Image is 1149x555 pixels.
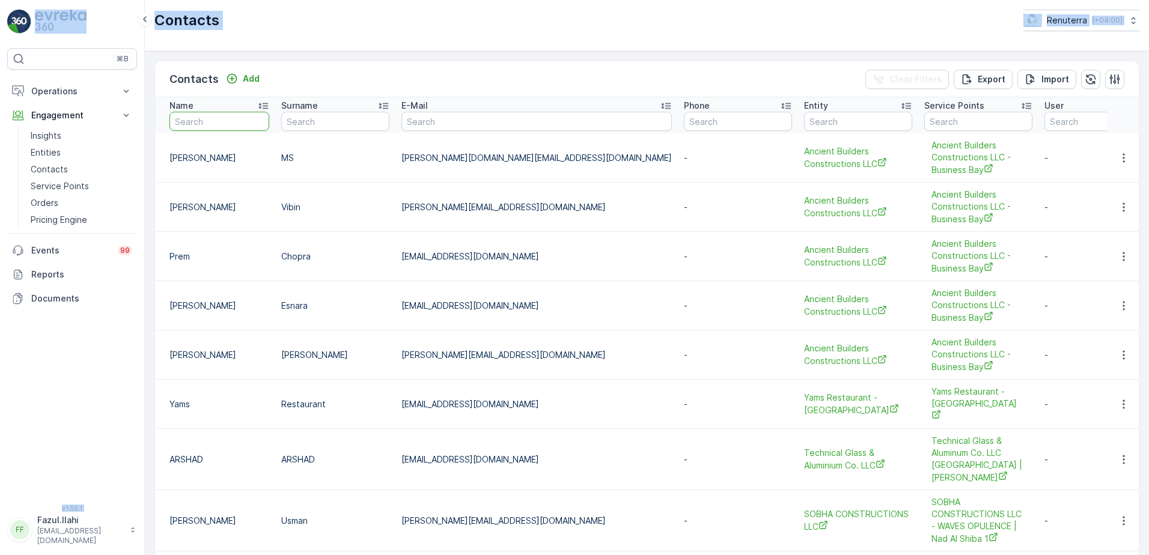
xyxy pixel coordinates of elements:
p: Restaurant [281,398,389,410]
p: ARSHAD [281,453,389,466]
p: Service Points [31,180,89,192]
td: - [678,380,798,429]
p: [EMAIL_ADDRESS][DOMAIN_NAME] [401,250,672,262]
p: 99 [120,246,130,255]
p: User [1044,100,1064,112]
td: - [678,281,798,330]
p: ( +04:00 ) [1092,16,1123,25]
img: Screenshot_2024-07-26_at_13.33.01.png [1023,14,1042,27]
p: Entities [31,147,61,159]
p: Vibin [281,201,389,213]
a: Technical Glass & Aluminum Co. LLC New Yard | Jabel Ali [931,435,1025,484]
p: [PERSON_NAME][EMAIL_ADDRESS][DOMAIN_NAME] [401,201,672,213]
p: Documents [31,293,132,305]
button: Import [1017,70,1076,89]
a: Ancient Builders Constructions LLC [804,145,912,170]
a: Documents [7,287,137,311]
button: Operations [7,79,137,103]
p: Chopra [281,250,389,262]
a: SOBHA CONSTRUCTIONS LLC [804,508,912,533]
a: Yams Restaurant - Karama [931,386,1025,422]
button: Engagement [7,103,137,127]
a: Ancient Builders Constructions LLC [804,293,912,318]
p: Phone [684,100,710,112]
p: Yams [169,398,269,410]
a: Ancient Builders Constructions LLC [804,342,912,367]
p: Engagement [31,109,113,121]
p: [PERSON_NAME] [169,201,269,213]
span: Technical Glass & Aluminum Co. LLC [GEOGRAPHIC_DATA] | [PERSON_NAME] [931,435,1025,484]
a: Reports [7,262,137,287]
a: Ancient Builders Constructions LLC [804,195,912,219]
input: Search [401,112,672,131]
p: [PERSON_NAME] [169,515,269,527]
a: Ancient Builders Constructions LLC - Business Bay [931,238,1025,274]
a: Ancient Builders Constructions LLC - Business Bay [931,336,1025,373]
td: - [678,330,798,380]
p: Clear Filters [889,73,942,85]
a: Ancient Builders Constructions LLC - Business Bay [931,287,1025,324]
img: logo [7,10,31,34]
p: [EMAIL_ADDRESS][DOMAIN_NAME] [401,300,672,312]
span: Yams Restaurant - [GEOGRAPHIC_DATA] [931,386,1025,422]
p: E-Mail [401,100,428,112]
p: Name [169,100,194,112]
p: Prem [169,250,269,262]
input: Search [804,112,912,131]
button: Export [954,70,1013,89]
span: Yams Restaurant - [GEOGRAPHIC_DATA] [804,392,912,416]
img: logo_light-DOdMpM7g.png [35,10,87,34]
p: Renuterra [1047,14,1087,26]
p: Insights [31,130,61,142]
a: Ancient Builders Constructions LLC [804,244,912,268]
button: FFFazul.Ilahi[EMAIL_ADDRESS][DOMAIN_NAME] [7,514,137,545]
a: Ancient Builders Constructions LLC - Business Bay [931,189,1025,225]
p: ARSHAD [169,453,269,466]
a: SOBHA CONSTRUCTIONS LLC - WAVES OPULENCE | Nad Al Shiba 1 [931,496,1025,545]
p: Add [243,73,260,85]
a: Entities [26,144,137,161]
p: Surname [281,100,318,112]
a: Events99 [7,238,137,262]
button: Clear Filters [865,70,949,89]
a: Orders [26,195,137,211]
span: v 1.50.1 [7,505,137,512]
input: Search [684,112,792,131]
p: Contacts [31,163,68,175]
td: - [678,490,798,551]
input: Search [281,112,389,131]
div: FF [10,520,29,539]
p: Fazul.Ilahi [37,514,124,526]
p: Import [1041,73,1069,85]
a: Yams Restaurant - Karama [804,392,912,416]
p: Export [978,73,1005,85]
p: Operations [31,85,113,97]
p: Contacts [154,11,219,30]
p: [PERSON_NAME] [169,300,269,312]
input: Search [169,112,269,131]
p: [PERSON_NAME] [281,349,389,361]
p: [PERSON_NAME][EMAIL_ADDRESS][DOMAIN_NAME] [401,515,672,527]
p: Events [31,244,111,256]
button: Add [221,71,264,86]
input: Search [924,112,1032,131]
p: Contacts [169,71,219,88]
a: Ancient Builders Constructions LLC - Business Bay [931,139,1025,176]
button: Renuterra(+04:00) [1023,10,1139,31]
p: Pricing Engine [31,214,87,226]
td: - [678,133,798,183]
p: Service Points [924,100,984,112]
a: Technical Glass & Aluminium Co. LLC [804,447,912,472]
p: [EMAIL_ADDRESS][DOMAIN_NAME] [37,526,124,545]
p: [PERSON_NAME][EMAIL_ADDRESS][DOMAIN_NAME] [401,349,672,361]
p: [PERSON_NAME][DOMAIN_NAME][EMAIL_ADDRESS][DOMAIN_NAME] [401,152,672,164]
